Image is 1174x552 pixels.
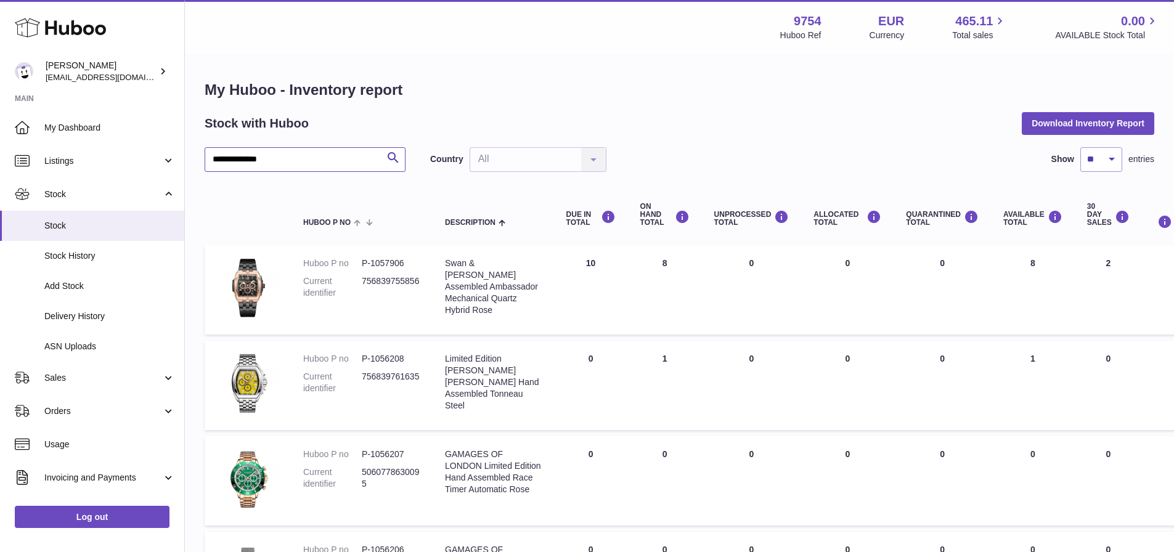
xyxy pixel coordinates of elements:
div: AVAILABLE Total [1003,210,1062,227]
button: Download Inventory Report [1022,112,1154,134]
strong: EUR [878,13,904,30]
td: 0 [1075,341,1142,430]
td: 0 [554,436,628,526]
dt: Huboo P no [303,258,362,269]
td: 0 [1075,436,1142,526]
td: 0 [801,436,894,526]
td: 0 [801,245,894,335]
span: Orders [44,405,162,417]
td: 0 [801,341,894,430]
div: QUARANTINED Total [906,210,979,227]
td: 0 [702,436,802,526]
span: Delivery History [44,310,175,322]
span: Stock History [44,250,175,262]
td: 0 [554,341,628,430]
span: ASN Uploads [44,341,175,352]
span: Stock [44,189,162,200]
td: 2 [1075,245,1142,335]
span: 0 [940,449,945,459]
h2: Stock with Huboo [205,115,309,132]
span: Add Stock [44,280,175,292]
span: 0 [940,258,945,268]
div: ALLOCATED Total [813,210,881,227]
dt: Huboo P no [303,448,362,460]
span: 0 [940,354,945,363]
dd: 756839755856 [362,275,420,299]
td: 1 [991,341,1075,430]
h1: My Huboo - Inventory report [205,80,1154,100]
div: 30 DAY SALES [1087,203,1130,227]
label: Show [1051,153,1074,165]
td: 0 [991,436,1075,526]
div: Limited Edition [PERSON_NAME] [PERSON_NAME] Hand Assembled Tonneau Steel [445,353,542,411]
td: 8 [991,245,1075,335]
div: UNPROCESSED Total [714,210,789,227]
span: Total sales [952,30,1007,41]
div: DUE IN TOTAL [566,210,616,227]
img: product image [217,258,279,319]
td: 0 [702,245,802,335]
span: AVAILABLE Stock Total [1055,30,1159,41]
span: Sales [44,372,162,384]
span: Huboo P no [303,219,351,227]
dt: Current identifier [303,275,362,299]
td: 0 [628,436,702,526]
span: Stock [44,220,175,232]
span: 0.00 [1121,13,1145,30]
img: internalAdmin-9754@internal.huboo.com [15,62,33,81]
a: Log out [15,506,169,528]
span: 465.11 [955,13,993,30]
span: Invoicing and Payments [44,472,162,484]
dt: Current identifier [303,466,362,490]
span: My Dashboard [44,122,175,134]
dt: Huboo P no [303,353,362,365]
td: 8 [628,245,702,335]
dd: P-1057906 [362,258,420,269]
span: Usage [44,439,175,450]
dd: P-1056208 [362,353,420,365]
td: 0 [702,341,802,430]
strong: 9754 [794,13,821,30]
dd: P-1056207 [362,448,420,460]
dd: 756839761635 [362,371,420,394]
a: 0.00 AVAILABLE Stock Total [1055,13,1159,41]
td: 10 [554,245,628,335]
div: Huboo Ref [780,30,821,41]
dt: Current identifier [303,371,362,394]
span: Description [445,219,495,227]
img: product image [217,353,279,415]
img: product image [217,448,279,510]
div: ON HAND Total [640,203,690,227]
span: [EMAIL_ADDRESS][DOMAIN_NAME] [46,72,181,82]
span: entries [1128,153,1154,165]
div: Swan & [PERSON_NAME] Assembled Ambassador Mechanical Quartz Hybrid Rose [445,258,542,315]
div: GAMAGES OF LONDON Limited Edition Hand Assembled Race Timer Automatic Rose [445,448,542,495]
td: 1 [628,341,702,430]
label: Country [430,153,463,165]
a: 465.11 Total sales [952,13,1007,41]
div: Currency [870,30,905,41]
dd: 5060778630095 [362,466,420,490]
div: [PERSON_NAME] [46,60,157,83]
span: Listings [44,155,162,167]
